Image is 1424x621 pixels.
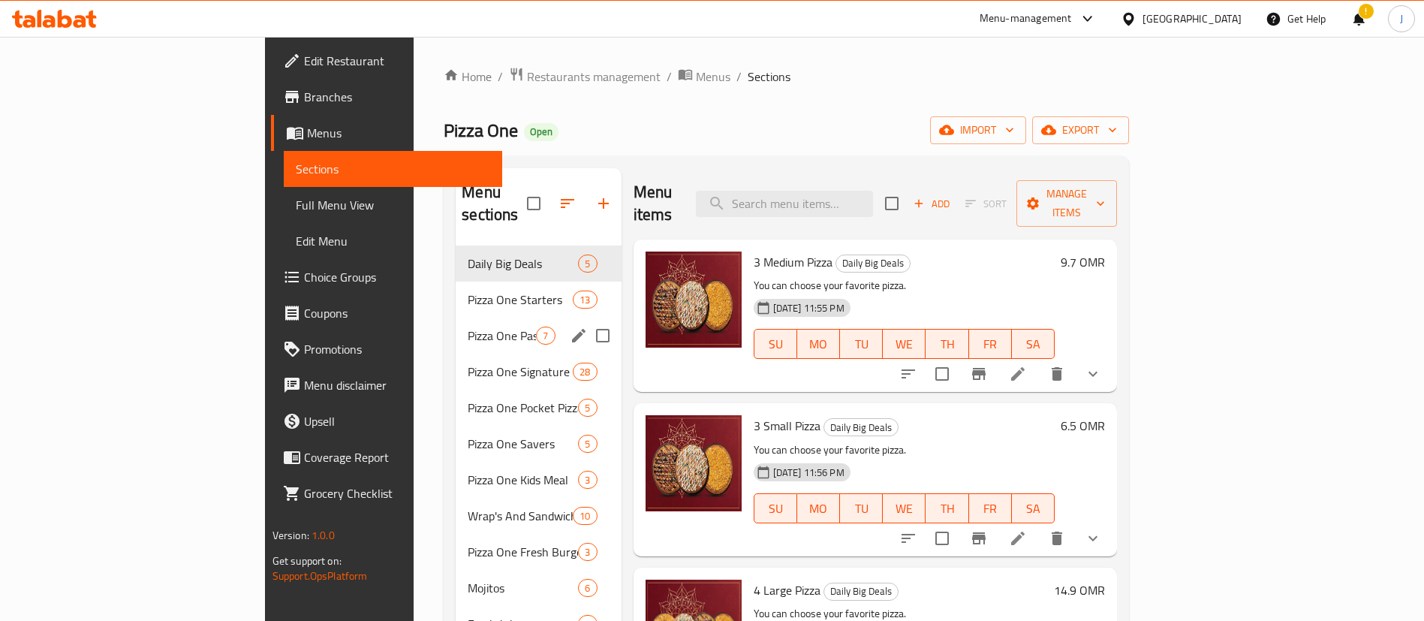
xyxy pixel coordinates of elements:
span: 3 Medium Pizza [754,251,832,273]
div: Mojitos [468,579,578,597]
span: 10 [574,509,596,523]
nav: breadcrumb [444,67,1129,86]
h2: Menu items [634,181,679,226]
div: items [578,543,597,561]
div: Daily Big Deals [823,418,899,436]
div: Daily Big Deals5 [456,246,621,282]
span: [DATE] 11:56 PM [767,466,850,480]
span: Promotions [304,340,491,358]
span: 5 [579,257,596,271]
button: TU [840,329,883,359]
div: items [578,579,597,597]
span: Select section first [956,192,1016,216]
span: Pizza One Kids Meal [468,471,578,489]
span: Full Menu View [296,196,491,214]
div: items [536,327,555,345]
a: Menu disclaimer [271,367,503,403]
button: Add section [586,185,622,222]
button: TU [840,493,883,523]
div: Pizza One Starters13 [456,282,621,318]
button: sort-choices [890,520,926,556]
span: FR [975,333,1006,355]
span: Edit Restaurant [304,52,491,70]
span: Sections [748,68,790,86]
span: FR [975,498,1006,520]
span: 5 [579,437,596,451]
a: Edit menu item [1009,529,1027,547]
div: Open [524,123,558,141]
span: MO [803,333,834,355]
span: Daily Big Deals [836,255,910,272]
span: Pizza One Fresh Burger [468,543,578,561]
div: Pizza One Kids Meal3 [456,462,621,498]
a: Coverage Report [271,439,503,475]
span: Daily Big Deals [824,419,898,436]
span: Pizza One Savers [468,435,578,453]
span: Restaurants management [527,68,661,86]
div: Mojitos6 [456,570,621,606]
span: MO [803,498,834,520]
button: sort-choices [890,356,926,392]
div: items [573,363,597,381]
div: Pizza One Pasta7edit [456,318,621,354]
div: Wrap's And Sandwiches10 [456,498,621,534]
span: SA [1018,498,1049,520]
span: Version: [272,526,309,545]
div: items [578,471,597,489]
p: You can choose your favorite pizza. [754,276,1055,295]
button: TH [926,493,968,523]
span: WE [889,333,920,355]
button: SU [754,329,797,359]
svg: Show Choices [1084,529,1102,547]
span: import [942,121,1014,140]
button: WE [883,493,926,523]
button: Branch-specific-item [961,520,997,556]
h6: 9.7 OMR [1061,252,1105,273]
a: Grocery Checklist [271,475,503,511]
a: Edit menu item [1009,365,1027,383]
span: Pizza One Signature Pizza's [468,363,573,381]
li: / [736,68,742,86]
span: Select section [876,188,908,219]
span: Wrap's And Sandwiches [468,507,573,525]
div: Menu-management [980,10,1072,28]
button: MO [797,329,840,359]
a: Coupons [271,295,503,331]
div: Pizza One Pocket Pizza's5 [456,390,621,426]
span: Get support on: [272,551,342,571]
button: SU [754,493,797,523]
button: Add [908,192,956,216]
button: show more [1075,356,1111,392]
svg: Show Choices [1084,365,1102,383]
button: delete [1039,520,1075,556]
span: Choice Groups [304,268,491,286]
div: items [578,435,597,453]
div: Pizza One Starters [468,291,573,309]
span: 5 [579,401,596,415]
a: Menus [271,115,503,151]
div: Pizza One Pocket Pizza's [468,399,578,417]
div: Daily Big Deals [823,583,899,601]
div: Daily Big Deals [835,255,911,273]
span: Coverage Report [304,448,491,466]
button: export [1032,116,1129,144]
a: Restaurants management [509,67,661,86]
button: MO [797,493,840,523]
button: import [930,116,1026,144]
span: Sections [296,160,491,178]
span: Coupons [304,304,491,322]
button: Manage items [1016,180,1117,227]
span: SU [760,498,791,520]
img: 3 Small Pizza [646,415,742,511]
span: TH [932,498,962,520]
div: items [573,291,597,309]
span: TH [932,333,962,355]
span: Upsell [304,412,491,430]
a: Sections [284,151,503,187]
span: TU [846,333,877,355]
h6: 14.9 OMR [1054,580,1105,601]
